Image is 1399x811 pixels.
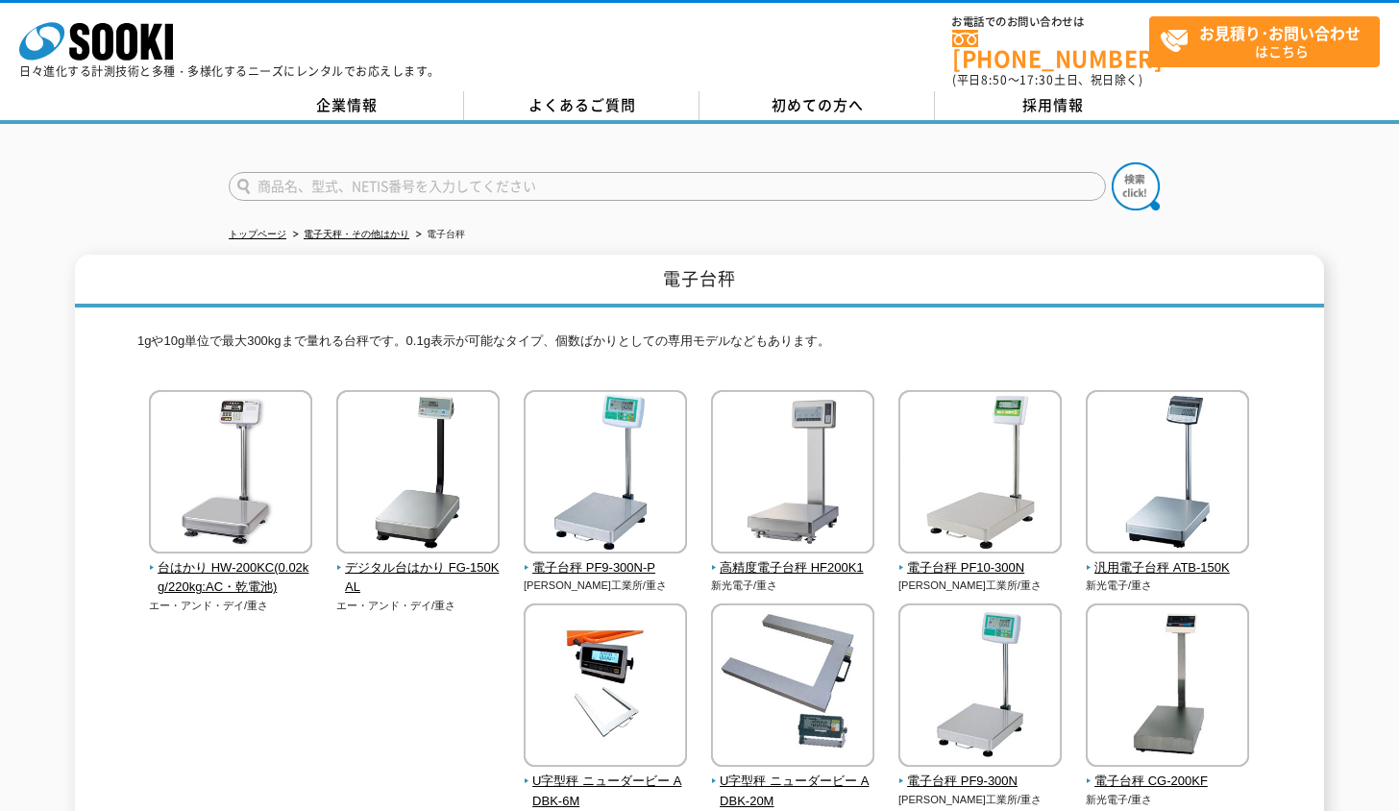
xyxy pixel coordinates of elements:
p: 新光電子/重さ [711,578,875,594]
img: 電子台秤 CG-200KF [1086,603,1249,772]
a: お見積り･お問い合わせはこちら [1149,16,1380,67]
span: デジタル台はかり FG-150KAL [336,558,501,599]
p: エー・アンド・デイ/重さ [149,598,313,614]
a: 汎用電子台秤 ATB-150K [1086,540,1250,578]
li: 電子台秤 [412,225,465,245]
img: 台はかり HW-200KC(0.02kg/220kg:AC・乾電池) [149,390,312,558]
span: お電話でのお問い合わせは [952,16,1149,28]
img: 電子台秤 PF9-300N-P [524,390,687,558]
input: 商品名、型式、NETIS番号を入力してください [229,172,1106,201]
span: 高精度電子台秤 HF200K1 [711,558,875,578]
img: 汎用電子台秤 ATB-150K [1086,390,1249,558]
p: 新光電子/重さ [1086,578,1250,594]
p: [PERSON_NAME]工業所/重さ [898,792,1063,808]
a: 電子台秤 CG-200KF [1086,753,1250,792]
a: 台はかり HW-200KC(0.02kg/220kg:AC・乾電池) [149,540,313,598]
a: 電子台秤 PF10-300N [898,540,1063,578]
img: 電子台秤 PF9-300N [898,603,1062,772]
p: 1gや10g単位で最大300kgまで量れる台秤です。0.1g表示が可能なタイプ、個数ばかりとしての専用モデルなどもあります。 [137,332,1262,361]
span: 初めての方へ [772,94,864,115]
a: 採用情報 [935,91,1170,120]
a: 電子天秤・その他はかり [304,229,409,239]
img: デジタル台はかり FG-150KAL [336,390,500,558]
span: はこちら [1160,17,1379,65]
a: U字型秤 ニューダービー ADBK-20M [711,753,875,811]
span: 電子台秤 PF9-300N [898,772,1063,792]
span: 電子台秤 PF10-300N [898,558,1063,578]
img: U字型秤 ニューダービー ADBK-20M [711,603,874,772]
a: 初めての方へ [699,91,935,120]
a: 企業情報 [229,91,464,120]
span: 電子台秤 PF9-300N-P [524,558,688,578]
p: [PERSON_NAME]工業所/重さ [898,578,1063,594]
p: 新光電子/重さ [1086,792,1250,808]
a: トップページ [229,229,286,239]
a: 電子台秤 PF9-300N [898,753,1063,792]
span: 電子台秤 CG-200KF [1086,772,1250,792]
img: 高精度電子台秤 HF200K1 [711,390,874,558]
span: 台はかり HW-200KC(0.02kg/220kg:AC・乾電池) [149,558,313,599]
a: よくあるご質問 [464,91,699,120]
strong: お見積り･お問い合わせ [1199,21,1361,44]
img: btn_search.png [1112,162,1160,210]
a: U字型秤 ニューダービー ADBK-6M [524,753,688,811]
a: [PHONE_NUMBER] [952,30,1149,69]
h1: 電子台秤 [75,255,1324,307]
span: (平日 ～ 土日、祝日除く) [952,71,1142,88]
p: [PERSON_NAME]工業所/重さ [524,578,688,594]
span: 汎用電子台秤 ATB-150K [1086,558,1250,578]
span: 8:50 [981,71,1008,88]
img: 電子台秤 PF10-300N [898,390,1062,558]
p: エー・アンド・デイ/重さ [336,598,501,614]
img: U字型秤 ニューダービー ADBK-6M [524,603,687,772]
p: 日々進化する計測技術と多種・多様化するニーズにレンタルでお応えします。 [19,65,440,77]
span: 17:30 [1019,71,1054,88]
a: 高精度電子台秤 HF200K1 [711,540,875,578]
a: デジタル台はかり FG-150KAL [336,540,501,598]
a: 電子台秤 PF9-300N-P [524,540,688,578]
